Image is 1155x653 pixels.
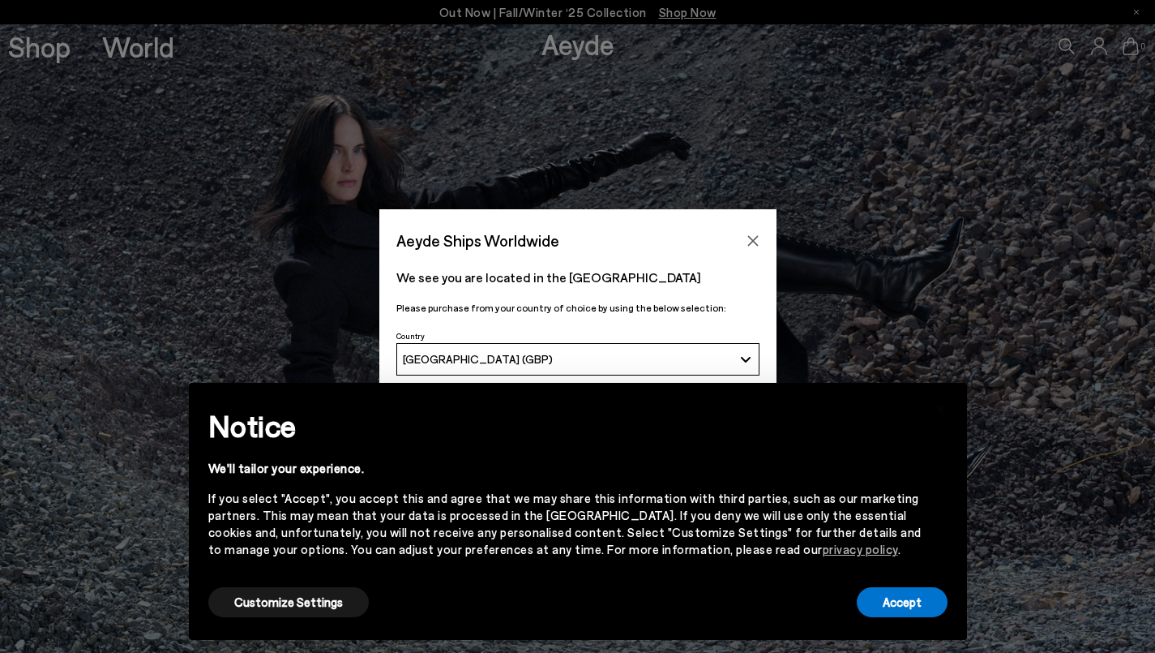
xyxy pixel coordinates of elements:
button: Customize Settings [208,587,369,617]
button: Accept [857,587,948,617]
p: Please purchase from your country of choice by using the below selection: [396,300,759,316]
span: Aeyde Ships Worldwide [396,226,559,255]
span: [GEOGRAPHIC_DATA] (GBP) [403,352,553,366]
button: Close [741,229,765,253]
h2: Notice [208,405,922,447]
p: We see you are located in the [GEOGRAPHIC_DATA] [396,268,759,287]
button: Close this notice [922,388,960,427]
a: privacy policy [823,542,898,556]
div: We'll tailor your experience. [208,460,922,477]
div: If you select "Accept", you accept this and agree that we may share this information with third p... [208,490,922,558]
span: Country [396,331,425,341]
span: × [935,395,947,419]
